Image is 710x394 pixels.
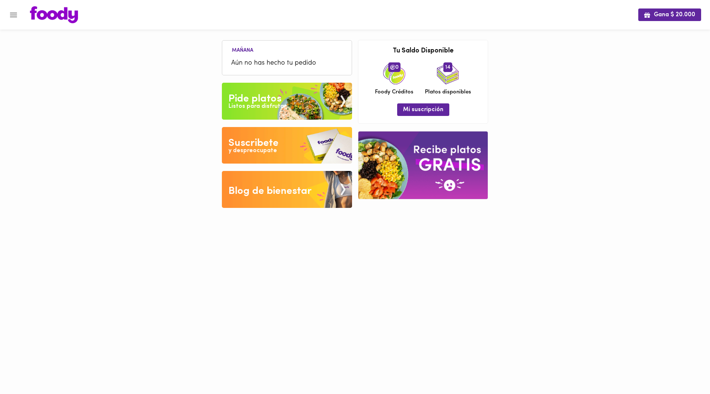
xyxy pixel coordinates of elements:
[388,62,400,72] span: 0
[229,136,278,151] div: Suscribete
[231,58,343,68] span: Aún no has hecho tu pedido
[437,62,459,85] img: icon_dishes.png
[4,6,23,24] button: Menu
[222,127,352,164] img: Disfruta bajar de peso
[229,147,277,155] div: y despreocupate
[229,102,286,111] div: Listos para disfrutar
[667,351,703,387] iframe: Messagebird Livechat Widget
[443,62,452,72] span: 14
[397,103,449,116] button: Mi suscripción
[226,46,259,53] li: Mañana
[364,48,482,55] h3: Tu Saldo Disponible
[229,92,281,106] div: Pide platos
[375,88,413,96] span: Foody Créditos
[222,171,352,208] img: Blog de bienestar
[644,11,695,18] span: Gana $ 20.000
[30,6,78,23] img: logo.png
[222,83,352,120] img: Pide un Platos
[229,184,312,199] div: Blog de bienestar
[383,62,405,85] img: credits-package.png
[390,65,395,70] img: foody-creditos.png
[358,131,488,199] img: referral-banner.png
[403,106,443,113] span: Mi suscripción
[638,8,701,21] button: Gana $ 20.000
[425,88,471,96] span: Platos disponibles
